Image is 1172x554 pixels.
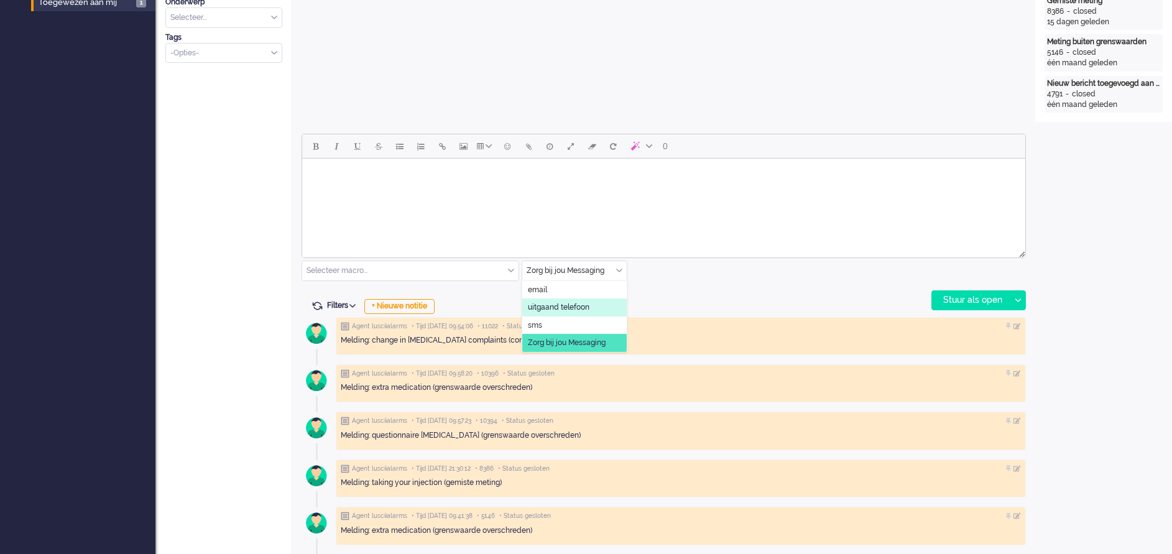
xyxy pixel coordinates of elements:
[475,464,494,473] span: • 8386
[560,136,581,157] button: Fullscreen
[301,412,332,443] img: avatar
[302,159,1025,246] iframe: Rich Text Area
[518,136,539,157] button: Add attachment
[528,302,589,313] span: uitgaand telefoon
[165,32,282,43] div: Tags
[165,43,282,63] div: Select Tags
[301,318,332,349] img: avatar
[1047,58,1160,68] div: één maand geleden
[602,136,624,157] button: Reset content
[352,417,407,425] span: Agent lusciialarms
[431,136,453,157] button: Insert/edit link
[477,369,499,378] span: • 10396
[478,322,498,331] span: • 11022
[453,136,474,157] button: Insert/edit image
[1047,99,1160,110] div: één maand geleden
[539,136,560,157] button: Delay message
[476,417,497,425] span: • 10394
[352,369,407,378] span: Agent lusciialarms
[1047,89,1063,99] div: 4791
[341,322,349,331] img: ic_note_grey.svg
[305,136,326,157] button: Bold
[341,369,349,378] img: ic_note_grey.svg
[474,136,497,157] button: Table
[412,322,473,331] span: • Tijd [DATE] 09:54:06
[1063,47,1073,58] div: -
[341,512,349,520] img: ic_note_grey.svg
[412,464,471,473] span: • Tijd [DATE] 21:30:12
[341,525,1021,536] div: Melding: extra medication (grenswaarde overschreden)
[412,417,471,425] span: • Tijd [DATE] 09:57:23
[364,299,435,314] div: + Nieuwe notitie
[341,430,1021,441] div: Melding: questionnaire [MEDICAL_DATA] (grenswaarde overschreden)
[1047,6,1064,17] div: 8386
[657,136,673,157] button: 0
[522,281,627,299] li: email
[412,369,473,378] span: • Tijd [DATE] 09:58:20
[412,512,473,520] span: • Tijd [DATE] 09:41:38
[503,369,555,378] span: • Status gesloten
[301,365,332,396] img: avatar
[624,136,657,157] button: AI
[368,136,389,157] button: Strikethrough
[341,464,349,473] img: ic_note_grey.svg
[410,136,431,157] button: Numbered list
[1047,17,1160,27] div: 15 dagen geleden
[301,460,332,491] img: avatar
[1047,78,1160,89] div: Nieuw bericht toegevoegd aan gesprek
[502,322,568,331] span: • Status in afwachting
[932,291,1010,310] div: Stuur als open
[326,136,347,157] button: Italic
[1072,89,1096,99] div: closed
[477,512,495,520] span: • 5146
[389,136,410,157] button: Bullet list
[1015,246,1025,257] div: Resize
[352,464,407,473] span: Agent lusciialarms
[352,512,407,520] span: Agent lusciialarms
[502,417,553,425] span: • Status gesloten
[1073,6,1097,17] div: closed
[1064,6,1073,17] div: -
[327,301,360,310] span: Filters
[1063,89,1072,99] div: -
[663,141,668,151] span: 0
[301,507,332,538] img: avatar
[347,136,368,157] button: Underline
[1047,47,1063,58] div: 5146
[528,320,542,331] span: sms
[341,478,1021,488] div: Melding: taking your injection (gemiste meting)
[522,316,627,335] li: sms
[498,464,550,473] span: • Status gesloten
[528,338,606,348] span: Zorg bij jou Messaging
[581,136,602,157] button: Clear formatting
[522,334,627,352] li: Zorg bij jou Messaging
[497,136,518,157] button: Emoticons
[499,512,551,520] span: • Status gesloten
[1047,37,1160,47] div: Meting buiten grenswaarden
[341,335,1021,346] div: Melding: change in [MEDICAL_DATA] complaints (combinatie-alarm)
[528,285,547,295] span: email
[341,417,349,425] img: ic_note_grey.svg
[352,322,407,331] span: Agent lusciialarms
[1073,47,1096,58] div: closed
[522,298,627,316] li: uitgaand telefoon
[341,382,1021,393] div: Melding: extra medication (grenswaarde overschreden)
